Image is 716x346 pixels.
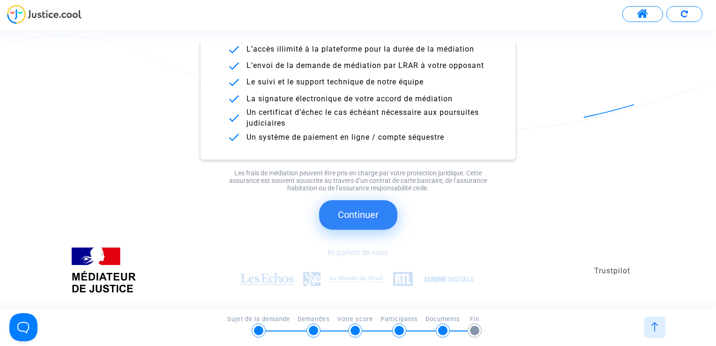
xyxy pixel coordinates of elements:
[681,10,688,17] img: Recommencer le formulaire
[7,5,82,24] img: jc-logo.svg
[622,6,663,22] button: Accéder à mon espace utilisateur
[246,41,501,58] td: L’accès illimité à la plateforme pour la durée de la médiation
[9,313,37,341] iframe: Help Scout Beacon - Open
[229,46,239,53] img: blue-check.svg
